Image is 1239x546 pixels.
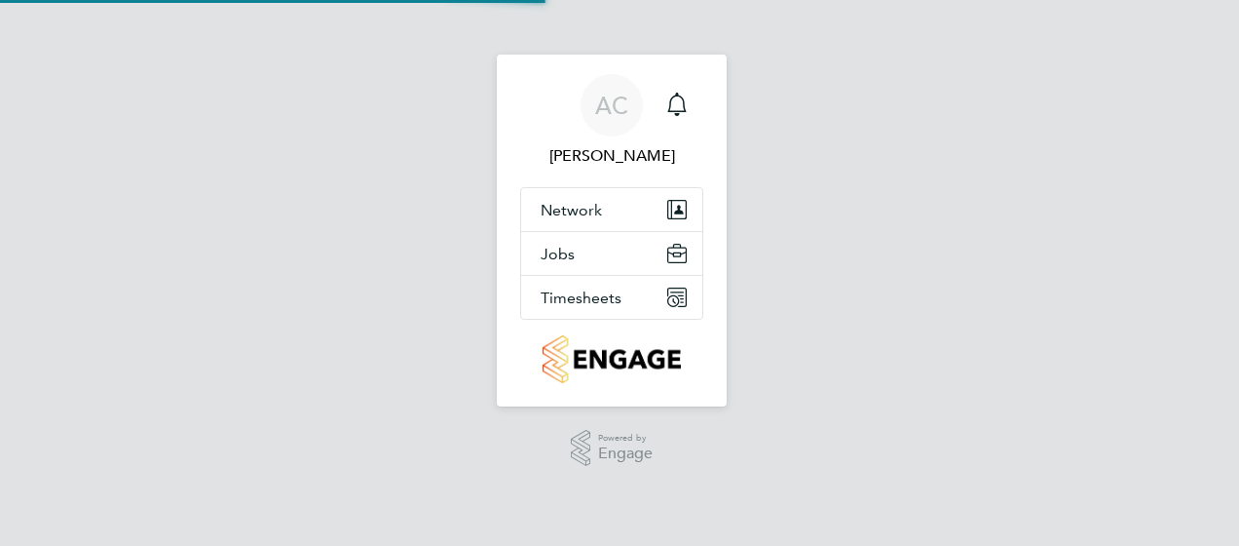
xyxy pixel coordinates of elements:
span: Engage [598,446,653,462]
span: Aurie Cox [520,144,703,168]
nav: Main navigation [497,55,727,407]
a: AC[PERSON_NAME] [520,74,703,168]
span: Powered by [598,430,653,447]
span: AC [595,93,628,118]
button: Timesheets [521,276,702,319]
span: Network [541,201,602,219]
button: Jobs [521,232,702,275]
button: Network [521,188,702,231]
span: Timesheets [541,289,621,307]
a: Powered byEngage [571,430,654,467]
img: countryside-properties-logo-retina.png [543,335,680,383]
a: Go to home page [520,335,703,383]
span: Jobs [541,245,575,263]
